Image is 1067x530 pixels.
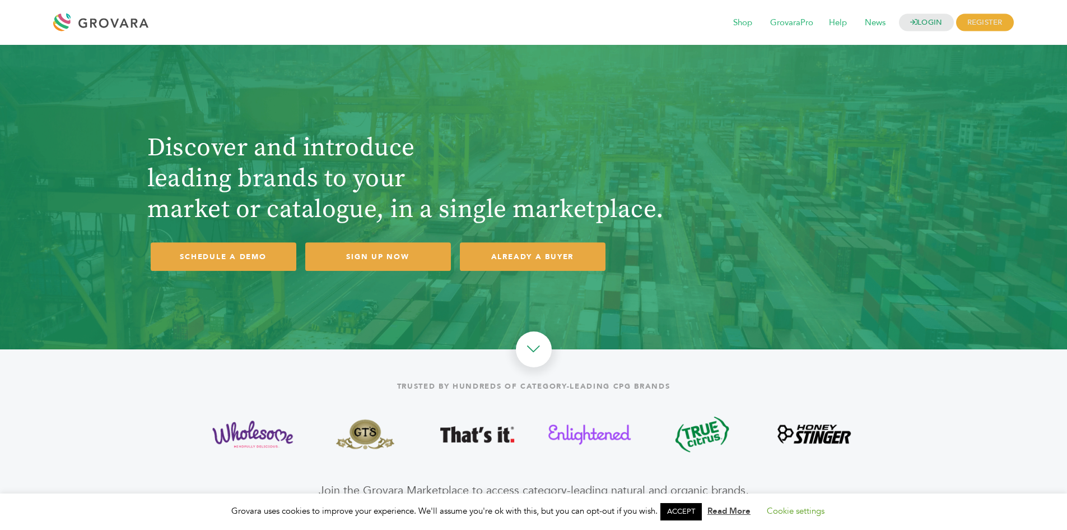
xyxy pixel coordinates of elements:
span: REGISTER [956,14,1014,31]
a: Cookie settings [767,505,824,517]
span: GrovaraPro [762,12,821,34]
a: LOGIN [899,14,954,31]
a: ALREADY A BUYER [460,242,605,271]
a: Help [821,17,855,29]
a: Read More [707,505,751,517]
a: SCHEDULE A DEMO [151,242,296,271]
div: Trusted by hundreds of category-leading CPG brands [142,376,926,397]
h1: Discover and introduce leading brands to your market or catalogue, in a single marketplace. [147,133,724,225]
a: News [857,17,893,29]
a: ACCEPT [660,503,702,520]
a: Shop [725,17,760,29]
span: News [857,12,893,34]
span: Help [821,12,855,34]
a: GrovaraPro [762,17,821,29]
a: SIGN UP NOW [305,242,451,271]
span: Shop [725,12,760,34]
span: Grovara uses cookies to improve your experience. We'll assume you're ok with this, but you can op... [231,505,836,517]
div: Join the Grovara Marketplace to access category-leading natural and organic brands, discover prod... [319,481,749,519]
